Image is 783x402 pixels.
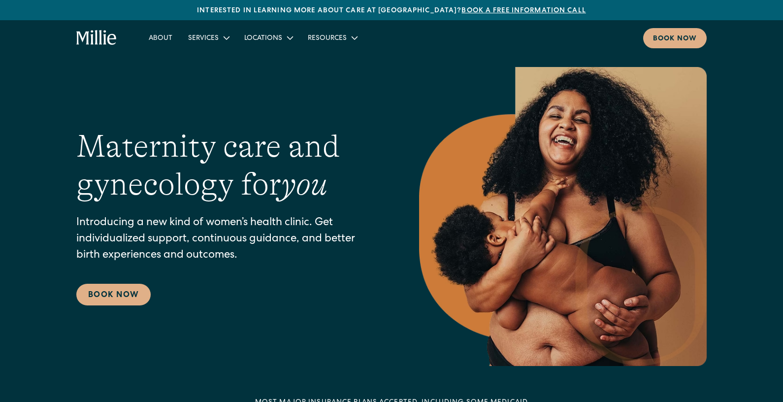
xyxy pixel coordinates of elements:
p: Introducing a new kind of women’s health clinic. Get individualized support, continuous guidance,... [76,215,380,264]
h1: Maternity care and gynecology for [76,128,380,203]
div: Locations [244,33,282,44]
div: Services [188,33,219,44]
div: Services [180,30,236,46]
div: Book now [653,34,697,44]
a: home [76,30,117,46]
a: Book Now [76,284,151,305]
a: Book now [643,28,707,48]
em: you [281,167,327,202]
div: Resources [308,33,347,44]
div: Locations [236,30,300,46]
a: Book a free information call [461,7,586,14]
div: Resources [300,30,364,46]
a: About [141,30,180,46]
img: Smiling mother with her baby in arms, celebrating body positivity and the nurturing bond of postp... [419,67,707,366]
